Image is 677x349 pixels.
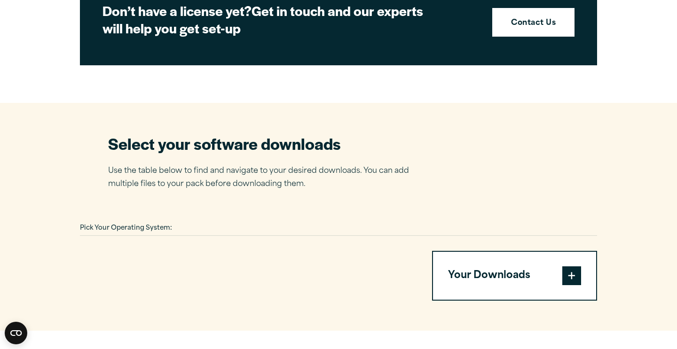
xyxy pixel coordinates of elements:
strong: Don’t have a license yet? [102,1,252,20]
a: Contact Us [492,8,575,37]
button: Your Downloads [433,252,596,300]
p: Use the table below to find and navigate to your desired downloads. You can add multiple files to... [108,164,423,192]
h2: Get in touch and our experts will help you get set-up [102,2,432,37]
span: Pick Your Operating System: [80,225,172,231]
h2: Select your software downloads [108,133,423,154]
button: Open CMP widget [5,322,27,344]
strong: Contact Us [511,17,556,30]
